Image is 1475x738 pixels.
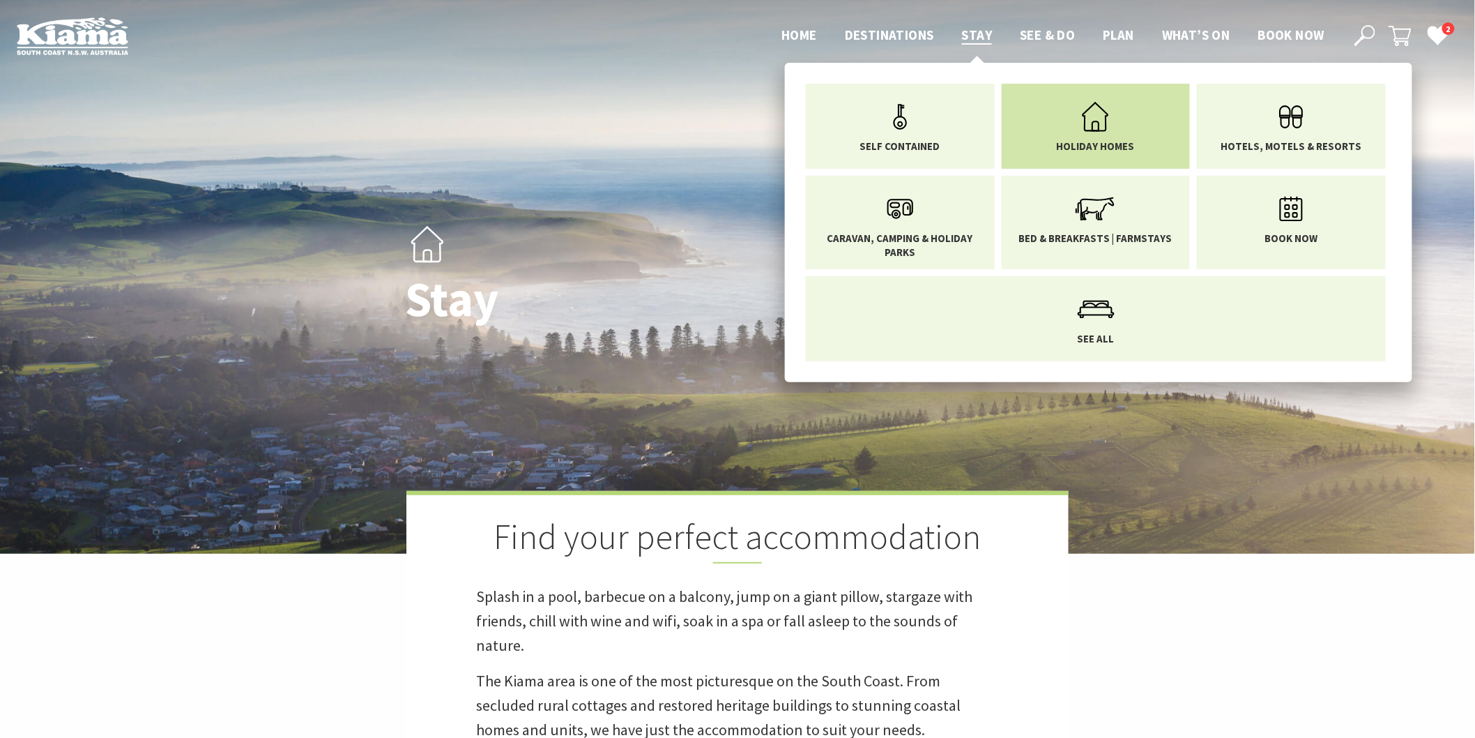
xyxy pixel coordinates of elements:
span: Self Contained [860,140,940,153]
span: Book now [1264,232,1317,246]
h1: Stay [405,272,799,326]
span: Plan [1103,27,1135,43]
span: Stay [962,27,993,43]
img: Kiama Logo [17,17,128,55]
span: Destinations [845,27,934,43]
span: 2 [1442,22,1455,36]
span: Holiday Homes [1057,140,1135,153]
a: 2 [1427,24,1448,45]
h2: Find your perfect accommodation [476,516,999,564]
span: See & Do [1020,27,1075,43]
span: See All [1078,332,1115,346]
span: What’s On [1162,27,1230,43]
span: Caravan, Camping & Holiday Parks [816,232,984,259]
nav: Main Menu [767,24,1338,47]
span: Hotels, Motels & Resorts [1221,140,1361,153]
span: Book now [1258,27,1324,43]
span: Home [781,27,817,43]
span: Bed & Breakfasts | Farmstays [1019,232,1172,246]
p: Splash in a pool, barbecue on a balcony, jump on a giant pillow, stargaze with friends, chill wit... [476,585,999,658]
